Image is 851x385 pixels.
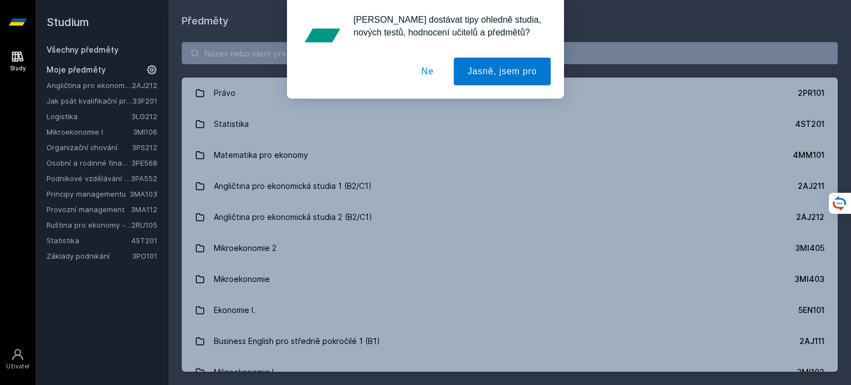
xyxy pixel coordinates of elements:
[133,127,157,136] a: 3MI106
[795,119,824,130] div: 4ST201
[214,113,249,135] div: Statistika
[182,140,838,171] a: Matematika pro ekonomy 4MM101
[47,188,130,199] a: Principy managementu
[798,305,824,316] div: 5EN101
[47,126,133,137] a: Mikroekonomie I
[2,342,33,376] a: Uživatel
[131,236,157,245] a: 4ST201
[214,330,380,352] div: Business English pro středně pokročilé 1 (B1)
[214,175,372,197] div: Angličtina pro ekonomická studia 1 (B2/C1)
[182,109,838,140] a: Statistika 4ST201
[47,235,131,246] a: Statistika
[214,268,270,290] div: Mikroekonomie
[798,181,824,192] div: 2AJ211
[132,251,157,260] a: 3PO101
[131,205,157,214] a: 3MA112
[6,362,29,371] div: Uživatel
[47,111,131,122] a: Logistika
[47,157,131,168] a: Osobní a rodinné finance
[214,144,308,166] div: Matematika pro ekonomy
[132,143,157,152] a: 3PS212
[182,264,838,295] a: Mikroekonomie 3MI403
[454,58,551,85] button: Jasně, jsem pro
[47,142,132,153] a: Organizační chování
[345,13,551,39] div: [PERSON_NAME] dostávat tipy ohledně studia, nových testů, hodnocení učitelů a předmětů?
[300,13,345,58] img: notification icon
[132,96,157,105] a: 33F201
[131,158,157,167] a: 3PE568
[214,299,255,321] div: Ekonomie I.
[182,295,838,326] a: Ekonomie I. 5EN101
[131,112,157,121] a: 3LG212
[182,233,838,264] a: Mikroekonomie 2 3MI405
[47,173,131,184] a: Podnikové vzdělávání v praxi
[47,95,132,106] a: Jak psát kvalifikační práci
[131,220,157,229] a: 2RU105
[796,212,824,223] div: 2AJ212
[214,206,372,228] div: Angličtina pro ekonomická studia 2 (B2/C1)
[408,58,448,85] button: Ne
[794,274,824,285] div: 3MI403
[793,150,824,161] div: 4MM101
[47,219,131,230] a: Ruština pro ekonomy - středně pokročilá úroveň 1 (B1)
[214,361,274,383] div: Mikroekonomie I
[182,326,838,357] a: Business English pro středně pokročilé 1 (B1) 2AJ111
[130,189,157,198] a: 3MA103
[799,336,824,347] div: 2AJ111
[182,202,838,233] a: Angličtina pro ekonomická studia 2 (B2/C1) 2AJ212
[795,243,824,254] div: 3MI405
[47,204,131,215] a: Provozní management
[214,237,276,259] div: Mikroekonomie 2
[797,367,824,378] div: 3MI102
[131,174,157,183] a: 3PA552
[47,250,132,261] a: Základy podnikání
[182,171,838,202] a: Angličtina pro ekonomická studia 1 (B2/C1) 2AJ211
